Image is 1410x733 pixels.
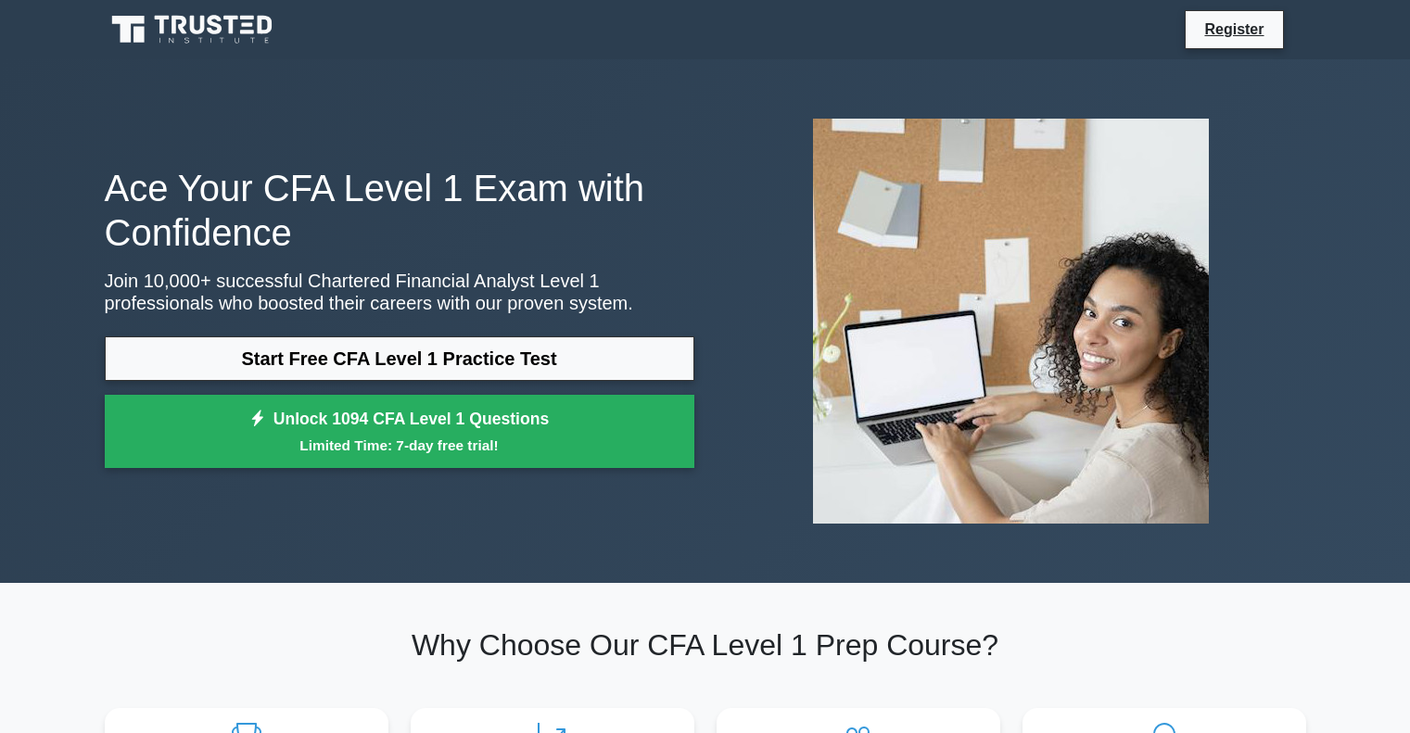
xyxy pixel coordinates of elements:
a: Register [1193,18,1275,41]
a: Start Free CFA Level 1 Practice Test [105,336,694,381]
h2: Why Choose Our CFA Level 1 Prep Course? [105,627,1306,663]
a: Unlock 1094 CFA Level 1 QuestionsLimited Time: 7-day free trial! [105,395,694,469]
small: Limited Time: 7-day free trial! [128,435,671,456]
p: Join 10,000+ successful Chartered Financial Analyst Level 1 professionals who boosted their caree... [105,270,694,314]
h1: Ace Your CFA Level 1 Exam with Confidence [105,166,694,255]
